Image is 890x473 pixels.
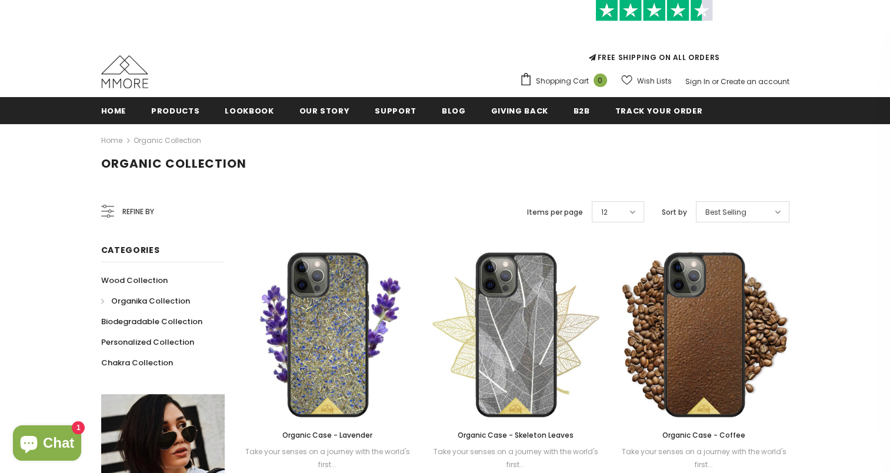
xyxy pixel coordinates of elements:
span: Organic Case - Lavender [282,430,372,440]
a: Our Story [299,97,350,124]
a: B2B [574,97,590,124]
a: Organika Collection [101,291,190,311]
a: Organic Case - Skeleton Leaves [431,429,601,442]
span: Categories [101,244,160,256]
a: support [375,97,416,124]
a: Home [101,97,126,124]
label: Items per page [527,206,583,218]
a: Personalized Collection [101,332,194,352]
a: Products [151,97,199,124]
span: FREE SHIPPING ON ALL ORDERS [519,4,789,62]
a: Chakra Collection [101,352,173,373]
span: Organic Case - Coffee [662,430,745,440]
a: Home [101,134,122,148]
span: Wish Lists [637,75,672,87]
a: Shopping Cart 0 [519,72,613,90]
span: Products [151,105,199,116]
a: Biodegradable Collection [101,311,202,332]
a: Sign In [685,76,710,86]
span: Chakra Collection [101,357,173,368]
label: Sort by [662,206,687,218]
span: Lookbook [225,105,274,116]
span: Giving back [491,105,548,116]
span: Track your order [615,105,702,116]
a: Lookbook [225,97,274,124]
a: Track your order [615,97,702,124]
span: Personalized Collection [101,337,194,348]
span: Our Story [299,105,350,116]
span: Organic Case - Skeleton Leaves [458,430,574,440]
span: Biodegradable Collection [101,316,202,327]
a: Create an account [721,76,789,86]
span: Refine by [122,205,154,218]
a: Organic Collection [134,135,201,145]
a: Blog [442,97,466,124]
span: Home [101,105,126,116]
span: B2B [574,105,590,116]
span: Shopping Cart [536,75,589,87]
div: Take your senses on a journey with the world's first... [242,445,413,471]
span: 0 [594,74,607,87]
a: Organic Case - Coffee [619,429,789,442]
iframe: Customer reviews powered by Trustpilot [519,21,789,52]
a: Giving back [491,97,548,124]
span: Best Selling [705,206,746,218]
span: Organika Collection [111,295,190,307]
a: Organic Case - Lavender [242,429,413,442]
div: Take your senses on a journey with the world's first... [619,445,789,471]
span: Wood Collection [101,275,168,286]
div: Take your senses on a journey with the world's first... [431,445,601,471]
img: MMORE Cases [101,55,148,88]
inbox-online-store-chat: Shopify online store chat [9,425,85,464]
span: support [375,105,416,116]
span: or [712,76,719,86]
a: Wood Collection [101,270,168,291]
a: Wish Lists [621,71,672,91]
span: Organic Collection [101,155,246,172]
span: Blog [442,105,466,116]
span: 12 [601,206,608,218]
